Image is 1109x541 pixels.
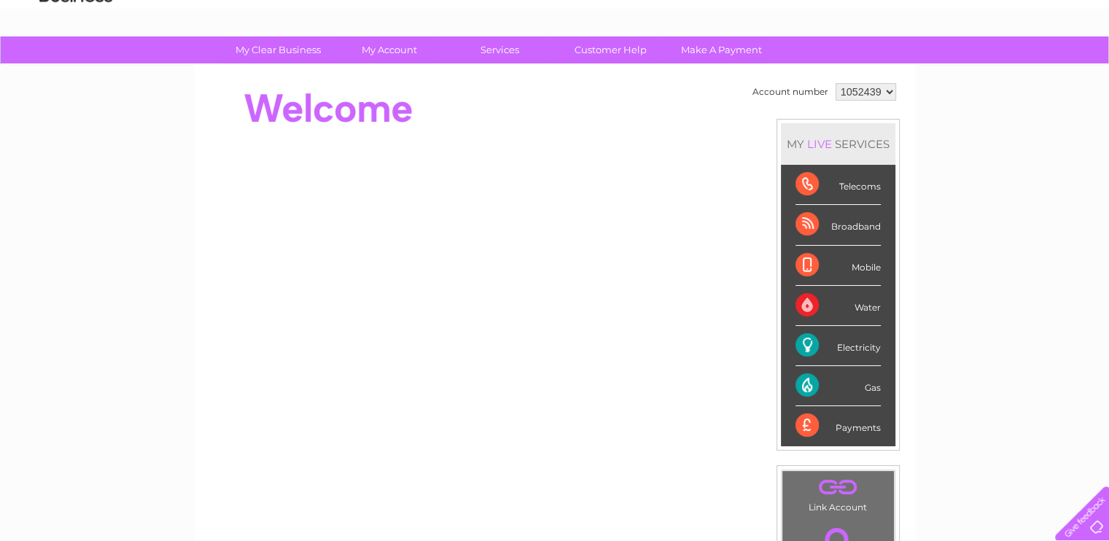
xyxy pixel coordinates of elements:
a: Services [440,36,560,63]
div: Clear Business is a trading name of Verastar Limited (registered in [GEOGRAPHIC_DATA] No. 3667643... [211,8,900,71]
a: My Account [329,36,449,63]
a: Customer Help [550,36,671,63]
div: Electricity [795,326,881,366]
img: logo.png [39,38,113,82]
div: Broadband [795,205,881,245]
a: . [786,475,890,500]
div: Mobile [795,246,881,286]
a: Water [852,62,880,73]
div: Telecoms [795,165,881,205]
a: 0333 014 3131 [834,7,935,26]
a: Blog [982,62,1003,73]
div: MY SERVICES [781,123,895,165]
a: Make A Payment [661,36,782,63]
a: Log out [1061,62,1095,73]
div: Payments [795,406,881,445]
div: LIVE [804,137,835,151]
td: Account number [749,79,832,104]
div: Water [795,286,881,326]
td: Link Account [782,470,895,516]
a: Telecoms [930,62,973,73]
a: My Clear Business [218,36,338,63]
div: Gas [795,366,881,406]
a: Energy [889,62,921,73]
a: Contact [1012,62,1048,73]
